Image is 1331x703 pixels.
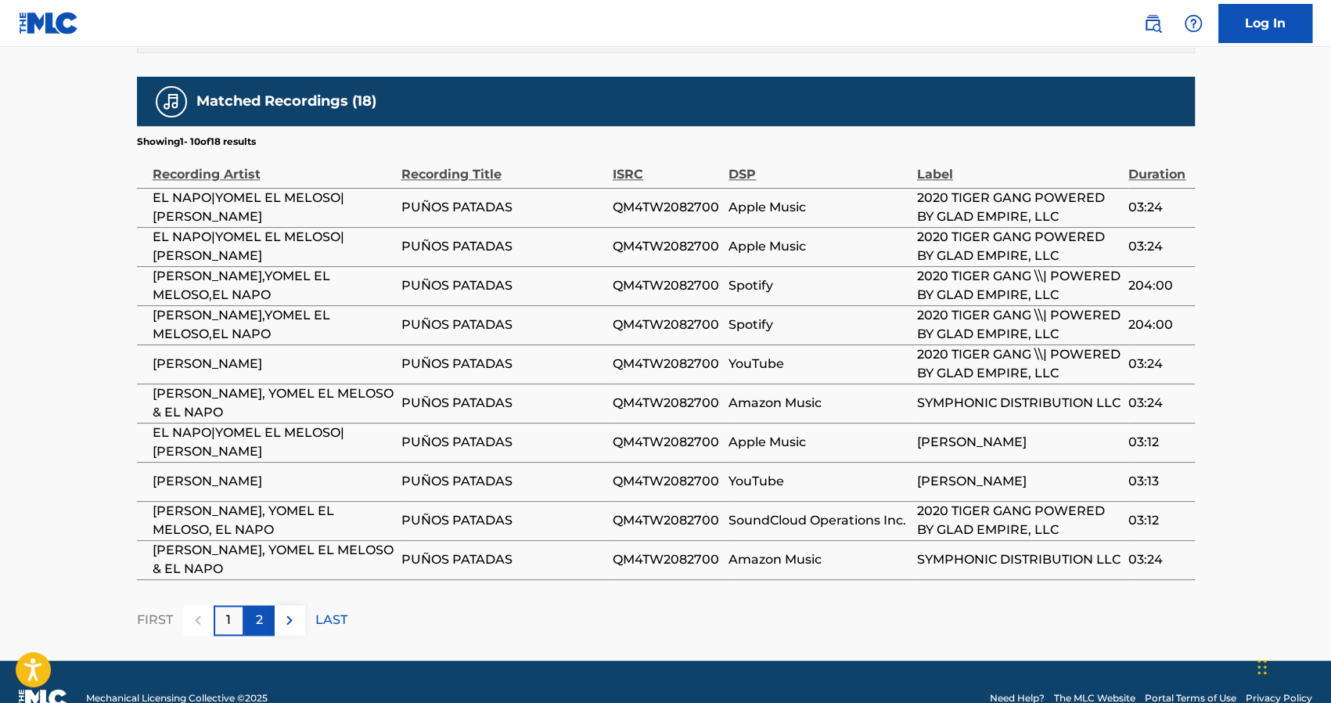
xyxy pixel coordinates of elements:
[1128,355,1186,373] span: 03:24
[256,611,263,629] p: 2
[1178,8,1209,39] div: Help
[728,315,909,334] span: Spotify
[917,189,1121,226] span: 2020 TIGER GANG POWERED BY GLAD EMPIRE, LLC
[728,394,909,413] span: Amazon Music
[153,189,394,226] span: EL NAPO|YOMEL EL MELOSO|[PERSON_NAME]
[917,306,1121,344] span: 2020 TIGER GANG \\| POWERED BY GLAD EMPIRE, LLC
[728,276,909,295] span: Spotify
[1128,394,1186,413] span: 03:24
[401,149,605,184] div: Recording Title
[401,394,605,413] span: PUÑOS PATADAS
[1128,198,1186,217] span: 03:24
[728,511,909,530] span: SoundCloud Operations Inc.
[1218,4,1312,43] a: Log In
[153,502,394,539] span: [PERSON_NAME], YOMEL EL MELOSO, EL NAPO
[917,433,1121,452] span: [PERSON_NAME]
[153,228,394,265] span: EL NAPO|YOMEL EL MELOSO|[PERSON_NAME]
[153,306,394,344] span: [PERSON_NAME],YOMEL EL MELOSO,EL NAPO
[917,149,1121,184] div: Label
[613,433,721,452] span: QM4TW2082700
[917,228,1121,265] span: 2020 TIGER GANG POWERED BY GLAD EMPIRE, LLC
[1253,628,1331,703] iframe: Chat Widget
[137,135,256,149] p: Showing 1 - 10 of 18 results
[613,472,721,491] span: QM4TW2082700
[196,92,376,110] h5: Matched Recordings (18)
[401,550,605,569] span: PUÑOS PATADAS
[137,611,173,629] p: FIRST
[917,394,1121,413] span: SYMPHONIC DISTRIBUTION LLC
[613,198,721,217] span: QM4TW2082700
[728,472,909,491] span: YouTube
[613,355,721,373] span: QM4TW2082700
[917,550,1121,569] span: SYMPHONIC DISTRIBUTION LLC
[1128,550,1186,569] span: 03:24
[1128,237,1186,256] span: 03:24
[315,611,347,629] p: LAST
[1128,149,1186,184] div: Duration
[401,433,605,452] span: PUÑOS PATADAS
[401,276,605,295] span: PUÑOS PATADAS
[153,355,394,373] span: [PERSON_NAME]
[1253,628,1331,703] div: Widget de chat
[153,267,394,305] span: [PERSON_NAME],YOMEL EL MELOSO,EL NAPO
[728,237,909,256] span: Apple Music
[613,511,721,530] span: QM4TW2082700
[1128,511,1186,530] span: 03:12
[613,237,721,256] span: QM4TW2082700
[1143,14,1162,33] img: search
[728,198,909,217] span: Apple Music
[401,315,605,334] span: PUÑOS PATADAS
[917,472,1121,491] span: [PERSON_NAME]
[728,433,909,452] span: Apple Music
[162,92,181,111] img: Matched Recordings
[1128,433,1186,452] span: 03:12
[153,384,394,422] span: [PERSON_NAME], YOMEL EL MELOSO & EL NAPO
[1128,472,1186,491] span: 03:13
[153,541,394,579] span: [PERSON_NAME], YOMEL EL MELOSO & EL NAPO
[401,511,605,530] span: PUÑOS PATADAS
[613,315,721,334] span: QM4TW2082700
[613,149,721,184] div: ISRC
[1128,276,1186,295] span: 204:00
[19,12,79,34] img: MLC Logo
[728,149,909,184] div: DSP
[401,237,605,256] span: PUÑOS PATADAS
[153,149,394,184] div: Recording Artist
[1128,315,1186,334] span: 204:00
[917,502,1121,539] span: 2020 TIGER GANG POWERED BY GLAD EMPIRE, LLC
[280,611,299,629] img: right
[401,472,605,491] span: PUÑOS PATADAS
[613,276,721,295] span: QM4TW2082700
[226,611,231,629] p: 1
[613,394,721,413] span: QM4TW2082700
[153,472,394,491] span: [PERSON_NAME]
[917,267,1121,305] span: 2020 TIGER GANG \\| POWERED BY GLAD EMPIRE, LLC
[153,424,394,461] span: EL NAPO|YOMEL EL MELOSO|[PERSON_NAME]
[728,355,909,373] span: YouTube
[728,550,909,569] span: Amazon Music
[1184,14,1203,33] img: help
[1257,644,1267,690] div: Arrastrar
[917,345,1121,383] span: 2020 TIGER GANG \\| POWERED BY GLAD EMPIRE, LLC
[1137,8,1168,39] a: Public Search
[401,355,605,373] span: PUÑOS PATADAS
[613,550,721,569] span: QM4TW2082700
[401,198,605,217] span: PUÑOS PATADAS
